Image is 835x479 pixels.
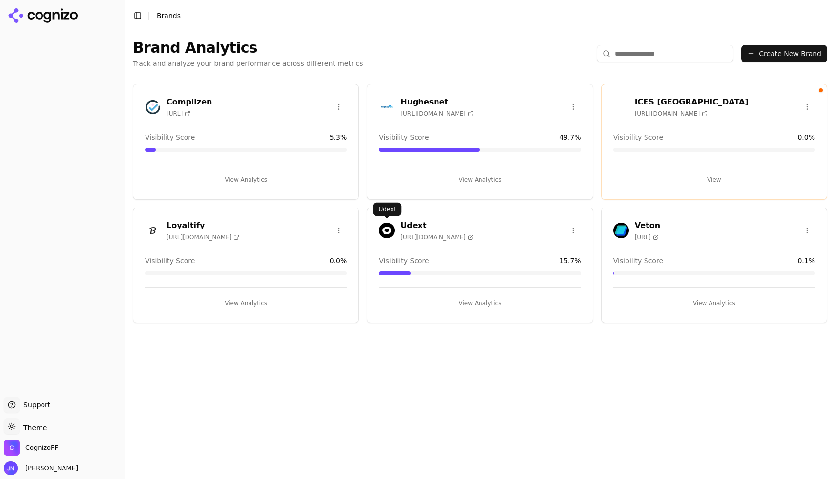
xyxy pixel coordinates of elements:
[330,132,347,142] span: 5.3 %
[613,223,629,238] img: Veton
[145,99,161,115] img: Complizen
[379,172,581,187] button: View Analytics
[635,110,708,118] span: [URL][DOMAIN_NAME]
[400,96,473,108] h3: Hughesnet
[559,132,581,142] span: 49.7 %
[145,132,195,142] span: Visibility Score
[330,256,347,266] span: 0.0 %
[379,256,429,266] span: Visibility Score
[133,39,363,57] h1: Brand Analytics
[797,132,815,142] span: 0.0 %
[741,45,827,62] button: Create New Brand
[635,96,749,108] h3: ICES [GEOGRAPHIC_DATA]
[145,172,347,187] button: View Analytics
[400,110,473,118] span: [URL][DOMAIN_NAME]
[613,99,629,115] img: ICES Turkey
[145,256,195,266] span: Visibility Score
[4,461,78,475] button: Open user button
[20,424,47,432] span: Theme
[4,461,18,475] img: Jay Nasibov
[133,59,363,68] p: Track and analyze your brand performance across different metrics
[379,132,429,142] span: Visibility Score
[4,440,20,456] img: CognizoFF
[379,223,395,238] img: Udext
[559,256,581,266] span: 15.7 %
[157,11,808,21] nav: breadcrumb
[167,96,212,108] h3: Complizen
[613,172,815,187] button: View
[613,256,663,266] span: Visibility Score
[20,400,50,410] span: Support
[167,233,239,241] span: [URL][DOMAIN_NAME]
[797,256,815,266] span: 0.1 %
[25,443,58,452] span: CognizoFF
[635,220,660,231] h3: Veton
[400,233,473,241] span: [URL][DOMAIN_NAME]
[4,440,58,456] button: Open organization switcher
[613,295,815,311] button: View Analytics
[157,12,181,20] span: Brands
[635,233,659,241] span: [URL]
[379,295,581,311] button: View Analytics
[145,223,161,238] img: Loyaltify
[613,132,663,142] span: Visibility Score
[145,295,347,311] button: View Analytics
[167,220,239,231] h3: Loyaltify
[379,99,395,115] img: Hughesnet
[400,220,473,231] h3: Udext
[379,206,396,213] p: Udext
[21,464,78,473] span: [PERSON_NAME]
[167,110,190,118] span: [URL]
